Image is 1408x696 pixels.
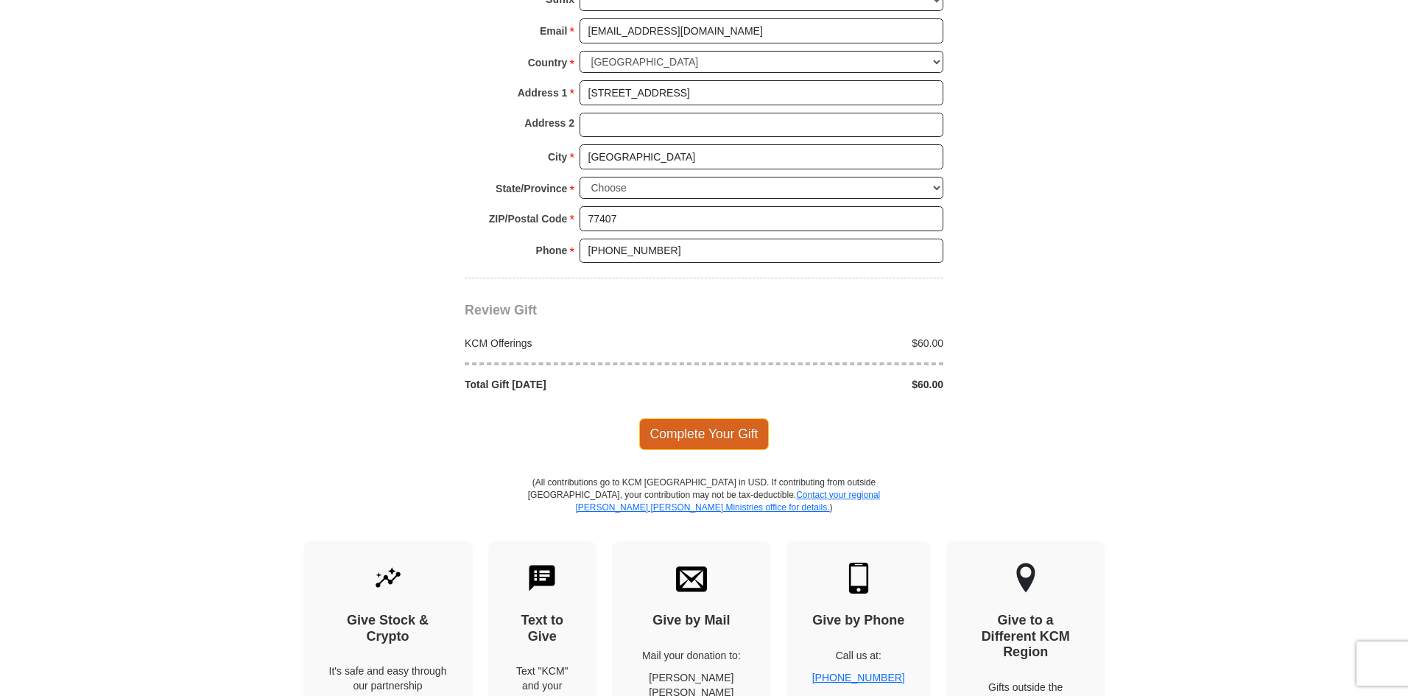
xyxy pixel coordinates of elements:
strong: State/Province [496,178,567,199]
strong: City [548,147,567,167]
img: mobile.svg [843,563,874,594]
img: give-by-stock.svg [373,563,404,594]
img: text-to-give.svg [527,563,557,594]
span: Complete Your Gift [639,418,770,449]
strong: Address 1 [518,82,568,103]
strong: ZIP/Postal Code [489,208,568,229]
h4: Give Stock & Crypto [329,613,447,644]
strong: Phone [536,240,568,261]
h4: Give by Phone [812,613,905,629]
img: envelope.svg [676,563,707,594]
div: $60.00 [704,377,951,392]
h4: Give by Mail [638,613,745,629]
h4: Text to Give [514,613,571,644]
p: (All contributions go to KCM [GEOGRAPHIC_DATA] in USD. If contributing from outside [GEOGRAPHIC_D... [527,477,881,541]
a: Contact your regional [PERSON_NAME] [PERSON_NAME] Ministries office for details. [575,490,880,513]
div: $60.00 [704,336,951,351]
strong: Address 2 [524,113,574,133]
div: Total Gift [DATE] [457,377,705,392]
strong: Country [528,52,568,73]
span: Review Gift [465,303,537,317]
p: Call us at: [812,648,905,663]
a: [PHONE_NUMBER] [812,672,905,683]
div: KCM Offerings [457,336,705,351]
h4: Give to a Different KCM Region [972,613,1080,661]
strong: Email [540,21,567,41]
p: Mail your donation to: [638,648,745,663]
img: other-region [1015,563,1036,594]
